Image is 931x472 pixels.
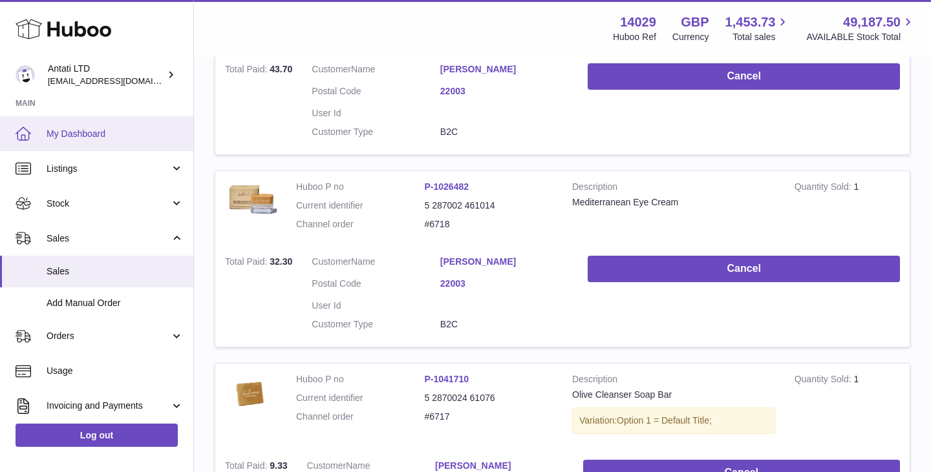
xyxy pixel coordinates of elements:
span: Invoicing and Payments [47,400,170,412]
strong: GBP [681,14,709,31]
dt: Channel order [296,218,425,231]
dt: Huboo P no [296,373,425,385]
div: Variation: [572,407,775,434]
strong: Description [572,373,775,389]
strong: Total Paid [225,256,270,270]
dt: Customer Type [312,318,440,331]
dt: Name [312,63,440,79]
img: barsoap.png [225,373,277,416]
a: P-1041710 [425,374,469,384]
strong: Description [572,181,775,196]
dd: #6717 [425,411,553,423]
td: 1 [785,171,910,247]
span: Usage [47,365,184,377]
img: toufic@antatiskin.com [16,65,35,85]
dd: #6718 [425,218,553,231]
div: Antati LTD [48,63,164,87]
div: Mediterranean Eye Cream [572,196,775,209]
a: 1,453.73 Total sales [725,14,791,43]
span: [EMAIL_ADDRESS][DOMAIN_NAME] [48,76,190,86]
strong: Quantity Sold [795,181,854,195]
span: 49,187.50 [843,14,901,31]
span: Total sales [733,31,790,43]
span: Option 1 = Default Title; [617,415,712,426]
strong: Total Paid [225,64,270,77]
dt: User Id [312,107,440,119]
span: Add Manual Order [47,297,184,309]
dt: Customer Type [312,126,440,138]
div: Olive Cleanser Soap Bar [572,389,775,401]
a: 22003 [440,85,569,97]
span: Customer [312,256,351,267]
span: Orders [47,330,170,342]
dd: 5 2870024 61076 [425,392,553,404]
span: 43.70 [270,64,292,74]
a: P-1026482 [425,181,469,192]
dt: User Id [312,300,440,312]
div: Currency [672,31,709,43]
span: Sales [47,232,170,245]
a: 22003 [440,278,569,290]
a: [PERSON_NAME] [440,256,569,268]
td: 1 [785,364,910,450]
strong: Quantity Sold [795,374,854,387]
div: Huboo Ref [613,31,656,43]
a: [PERSON_NAME] [435,460,564,472]
a: [PERSON_NAME] [440,63,569,76]
span: Customer [307,460,347,471]
a: Log out [16,424,178,447]
button: Cancel [588,63,900,90]
a: 49,187.50 AVAILABLE Stock Total [806,14,915,43]
dt: Postal Code [312,85,440,101]
span: 32.30 [270,256,292,267]
span: 9.33 [270,460,287,471]
dt: Channel order [296,411,425,423]
dt: Name [312,256,440,271]
dd: B2C [440,318,569,331]
dt: Current identifier [296,392,425,404]
span: Listings [47,163,170,175]
span: AVAILABLE Stock Total [806,31,915,43]
span: My Dashboard [47,128,184,140]
button: Cancel [588,256,900,282]
dd: 5 287002 461014 [425,200,553,212]
dt: Huboo P no [296,181,425,193]
dt: Postal Code [312,278,440,293]
span: Customer [312,64,351,74]
strong: 14029 [620,14,656,31]
img: 1735332753.png [225,181,277,217]
dt: Current identifier [296,200,425,212]
span: Stock [47,198,170,210]
dd: B2C [440,126,569,138]
span: Sales [47,265,184,278]
span: 1,453.73 [725,14,776,31]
